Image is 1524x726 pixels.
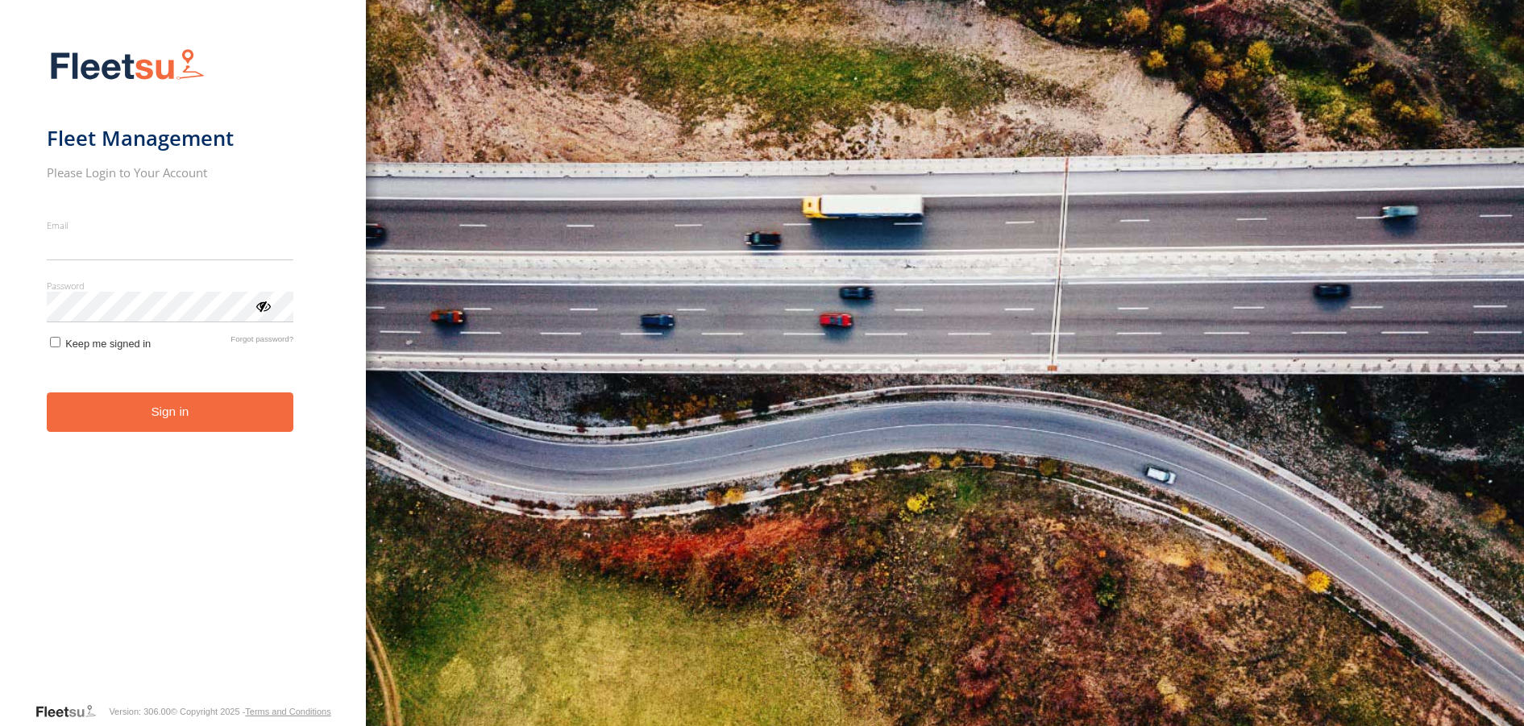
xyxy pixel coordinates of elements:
div: Version: 306.00 [109,707,170,716]
h1: Fleet Management [47,125,294,151]
img: Fleetsu [47,45,208,86]
h2: Please Login to Your Account [47,164,294,180]
label: Password [47,280,294,292]
label: Email [47,219,294,231]
input: Keep me signed in [50,337,60,347]
a: Terms and Conditions [245,707,330,716]
button: Sign in [47,392,294,432]
div: © Copyright 2025 - [171,707,331,716]
a: Visit our Website [35,703,109,720]
form: main [47,39,320,702]
div: ViewPassword [255,297,271,313]
span: Keep me signed in [65,338,151,350]
a: Forgot password? [230,334,293,350]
